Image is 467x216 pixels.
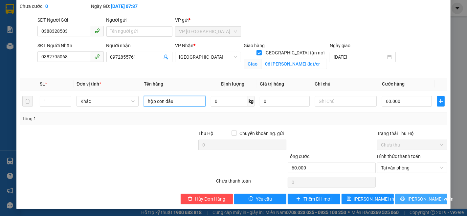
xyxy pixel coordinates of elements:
div: Trạng thái Thu Hộ [377,130,447,137]
span: SL [40,81,45,87]
span: Hủy Đơn Hàng [195,195,225,203]
div: SĐT Người Gửi [37,16,103,24]
span: Giao [244,59,261,69]
span: Tên hàng [144,81,163,87]
button: printer[PERSON_NAME] và In [395,194,447,204]
button: plusThêm ĐH mới [288,194,340,204]
th: Ghi chú [312,78,380,90]
button: exclamation-circleYêu cầu [234,194,286,204]
b: 0 [45,4,48,9]
span: kg [248,96,255,107]
input: Ngày giao [334,53,386,61]
span: phone [95,54,100,59]
label: Hình thức thanh toán [377,154,421,159]
div: Người nhận [106,42,172,49]
input: VD: Bàn, Ghế [144,96,206,107]
span: [GEOGRAPHIC_DATA] tận nơi [262,49,327,56]
div: Ngày GD: [91,3,162,10]
span: Khác [80,96,135,106]
div: SĐT Người Nhận [37,42,103,49]
span: Giao hàng [244,43,265,48]
div: VP gửi [175,16,241,24]
span: Đơn vị tính [77,81,101,87]
input: Ghi Chú [315,96,377,107]
span: Thu Hộ [198,131,213,136]
span: 07:37:30 [DATE] [86,11,132,18]
span: exclamation-circle [249,196,253,202]
span: Giá trị hàng [260,81,284,87]
span: Yêu cầu [256,195,272,203]
span: Cước hàng [382,81,405,87]
div: Chưa cước : [20,3,90,10]
span: delete [188,196,192,202]
div: Chưa thanh toán [216,177,287,189]
button: delete [22,96,33,107]
span: plus [437,99,445,104]
span: phone [95,28,100,33]
span: Chưa thu [381,140,443,150]
div: Người gửi [106,16,172,24]
span: Định lượng [221,81,244,87]
strong: NHÀ XE BÊ HÀ [GEOGRAPHIC_DATA] [11,22,297,39]
span: VP PHÚ YÊN [179,27,237,36]
span: VP Nhận [175,43,193,48]
span: [PERSON_NAME] và In [408,195,454,203]
button: plus [437,96,445,107]
span: TUYẾN: [GEOGRAPHIC_DATA] [37,40,152,49]
span: ĐẮK LẮK [179,52,237,62]
span: Tại văn phòng [381,163,443,173]
span: [PERSON_NAME] thay đổi [354,195,407,203]
span: Thời gian : - Nhân viên nhận hàng : [53,11,256,18]
button: save[PERSON_NAME] thay đổi [342,194,394,204]
span: user-add [163,54,168,60]
button: deleteHủy Đơn Hàng [181,194,233,204]
b: [DATE] 07:37 [111,4,138,9]
span: Chuyển khoản ng. gửi [237,130,286,137]
span: Thêm ĐH mới [303,195,331,203]
input: Giao tận nơi [261,59,327,69]
div: Tổng: 1 [22,115,181,122]
span: Tổng cước [288,154,309,159]
span: printer [400,196,405,202]
span: save [347,196,351,202]
label: Ngày giao [330,43,350,48]
span: plus [296,196,301,202]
